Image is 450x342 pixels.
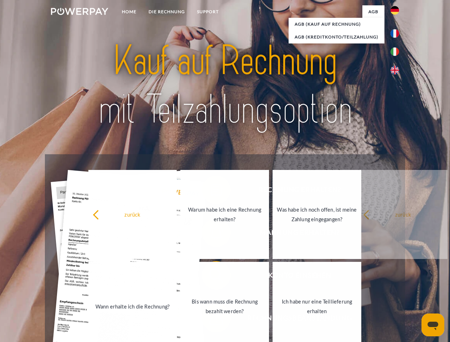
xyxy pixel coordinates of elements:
[277,205,357,224] div: Was habe ich noch offen, ist meine Zahlung eingegangen?
[116,5,143,18] a: Home
[362,5,384,18] a: agb
[51,8,108,15] img: logo-powerpay-white.svg
[93,209,173,219] div: zurück
[273,170,361,259] a: Was habe ich noch offen, ist meine Zahlung eingegangen?
[421,313,444,336] iframe: Schaltfläche zum Öffnen des Messaging-Fensters
[390,29,399,38] img: fr
[363,209,443,219] div: zurück
[191,5,225,18] a: SUPPORT
[289,31,384,43] a: AGB (Kreditkonto/Teilzahlung)
[390,66,399,74] img: en
[143,5,191,18] a: DIE RECHNUNG
[185,297,265,316] div: Bis wann muss die Rechnung bezahlt werden?
[68,34,382,136] img: title-powerpay_de.svg
[93,301,173,311] div: Wann erhalte ich die Rechnung?
[289,18,384,31] a: AGB (Kauf auf Rechnung)
[185,205,265,224] div: Warum habe ich eine Rechnung erhalten?
[390,6,399,15] img: de
[390,47,399,56] img: it
[277,297,357,316] div: Ich habe nur eine Teillieferung erhalten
